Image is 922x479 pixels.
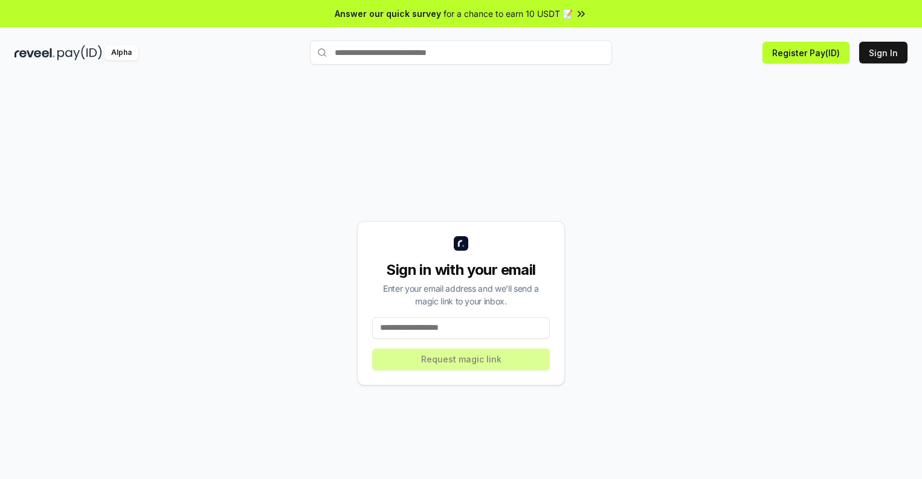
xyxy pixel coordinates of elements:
img: pay_id [57,45,102,60]
button: Sign In [859,42,907,63]
div: Sign in with your email [372,260,550,280]
img: logo_small [454,236,468,251]
button: Register Pay(ID) [762,42,849,63]
span: for a chance to earn 10 USDT 📝 [443,7,573,20]
div: Enter your email address and we’ll send a magic link to your inbox. [372,282,550,307]
span: Answer our quick survey [335,7,441,20]
div: Alpha [105,45,138,60]
img: reveel_dark [15,45,55,60]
